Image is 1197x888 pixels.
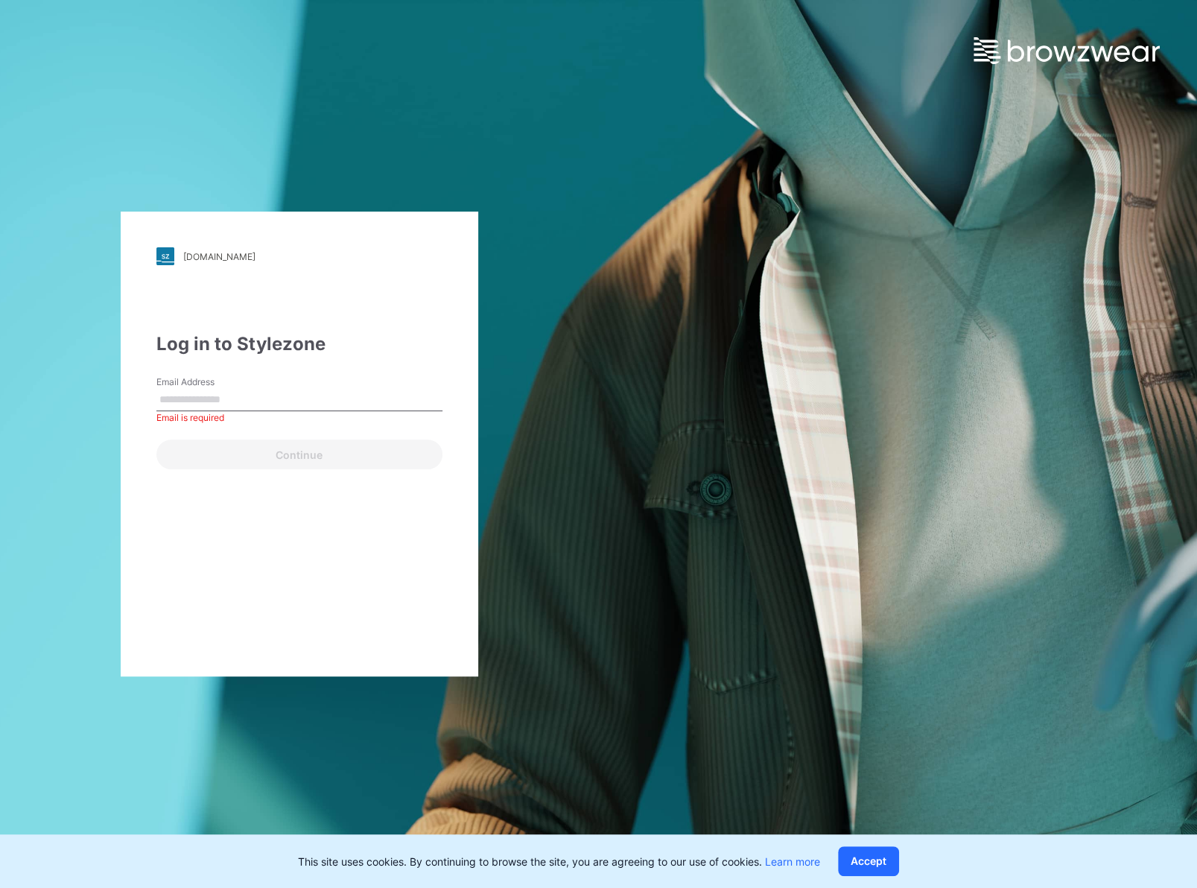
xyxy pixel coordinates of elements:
[156,375,261,389] label: Email Address
[183,251,255,262] div: [DOMAIN_NAME]
[156,411,442,425] div: Email is required
[156,247,174,265] img: stylezone-logo.562084cfcfab977791bfbf7441f1a819.svg
[838,846,899,876] button: Accept
[156,247,442,265] a: [DOMAIN_NAME]
[765,855,820,868] a: Learn more
[974,37,1160,64] img: browzwear-logo.e42bd6dac1945053ebaf764b6aa21510.svg
[156,331,442,358] div: Log in to Stylezone
[298,854,820,869] p: This site uses cookies. By continuing to browse the site, you are agreeing to our use of cookies.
